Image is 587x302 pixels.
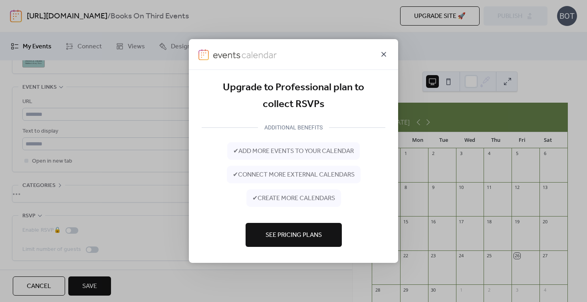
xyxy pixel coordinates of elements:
span: ✔ create more calendars [252,194,335,203]
img: logo-icon [198,49,209,60]
img: logo-type [213,49,278,60]
button: See Pricing Plans [246,223,342,247]
span: ✔ add more events to your calendar [233,147,354,156]
span: See Pricing Plans [266,230,322,240]
span: ✔ connect more external calendars [233,170,355,180]
div: ADDITIONAL BENEFITS [258,123,329,132]
div: Upgrade to Professional plan to collect RSVPs [202,79,385,113]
